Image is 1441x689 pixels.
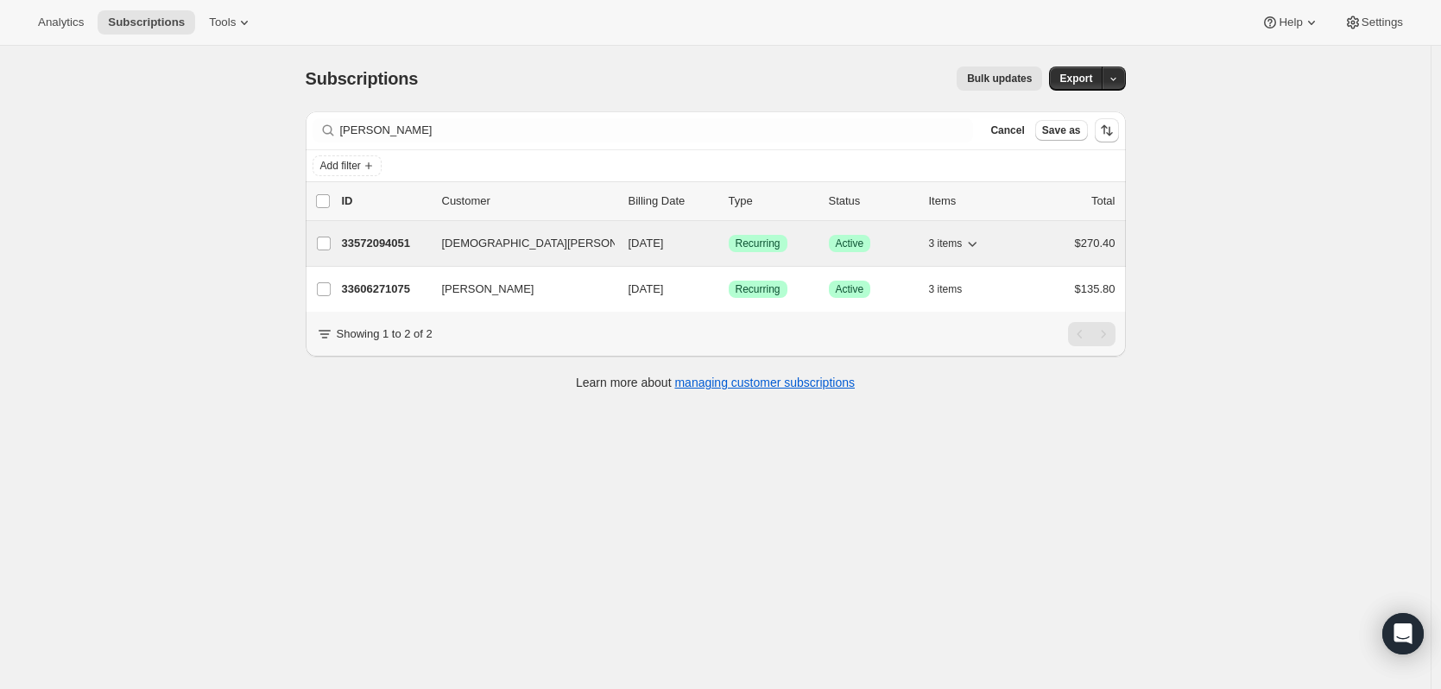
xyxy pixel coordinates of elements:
[1334,10,1413,35] button: Settings
[836,237,864,250] span: Active
[199,10,263,35] button: Tools
[38,16,84,29] span: Analytics
[1059,72,1092,85] span: Export
[629,193,715,210] p: Billing Date
[1049,66,1103,91] button: Export
[442,193,615,210] p: Customer
[990,123,1024,137] span: Cancel
[209,16,236,29] span: Tools
[28,10,94,35] button: Analytics
[1042,123,1081,137] span: Save as
[306,69,419,88] span: Subscriptions
[729,193,815,210] div: Type
[432,275,604,303] button: [PERSON_NAME]
[929,277,982,301] button: 3 items
[320,159,361,173] span: Add filter
[342,281,428,298] p: 33606271075
[442,281,534,298] span: [PERSON_NAME]
[1251,10,1330,35] button: Help
[629,282,664,295] span: [DATE]
[929,282,963,296] span: 3 items
[674,376,855,389] a: managing customer subscriptions
[629,237,664,250] span: [DATE]
[1068,322,1116,346] nav: Pagination
[929,231,982,256] button: 3 items
[108,16,185,29] span: Subscriptions
[342,235,428,252] p: 33572094051
[1095,118,1119,142] button: Sort the results
[957,66,1042,91] button: Bulk updates
[1091,193,1115,210] p: Total
[342,193,428,210] p: ID
[836,282,864,296] span: Active
[342,193,1116,210] div: IDCustomerBilling DateTypeStatusItemsTotal
[929,193,1015,210] div: Items
[337,326,433,343] p: Showing 1 to 2 of 2
[98,10,195,35] button: Subscriptions
[342,277,1116,301] div: 33606271075[PERSON_NAME][DATE]SuccessRecurringSuccessActive3 items$135.80
[342,231,1116,256] div: 33572094051[DEMOGRAPHIC_DATA][PERSON_NAME][DATE]SuccessRecurringSuccessActive3 items$270.40
[1382,613,1424,654] div: Open Intercom Messenger
[983,120,1031,141] button: Cancel
[442,235,660,252] span: [DEMOGRAPHIC_DATA][PERSON_NAME]
[576,374,855,391] p: Learn more about
[340,118,974,142] input: Filter subscribers
[1035,120,1088,141] button: Save as
[432,230,604,257] button: [DEMOGRAPHIC_DATA][PERSON_NAME]
[1279,16,1302,29] span: Help
[736,237,781,250] span: Recurring
[1075,237,1116,250] span: $270.40
[929,237,963,250] span: 3 items
[736,282,781,296] span: Recurring
[313,155,382,176] button: Add filter
[1075,282,1116,295] span: $135.80
[829,193,915,210] p: Status
[1362,16,1403,29] span: Settings
[967,72,1032,85] span: Bulk updates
